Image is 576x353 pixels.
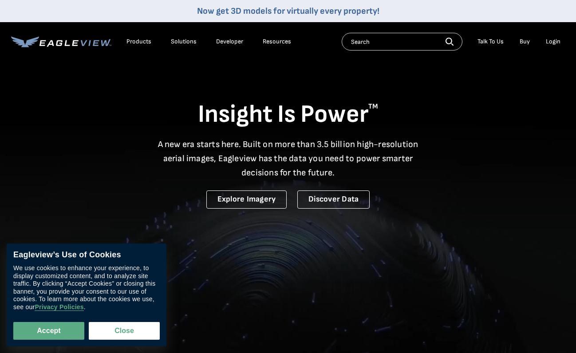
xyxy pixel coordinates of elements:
div: Resources [263,38,291,46]
div: Solutions [171,38,197,46]
a: Explore Imagery [206,190,287,209]
p: A new era starts here. Built on more than 3.5 billion high-resolution aerial images, Eagleview ha... [152,137,424,180]
a: Discover Data [297,190,370,209]
a: Now get 3D models for virtually every property! [197,6,379,16]
div: Eagleview’s Use of Cookies [13,250,160,260]
button: Accept [13,322,84,340]
h1: Insight Is Power [11,99,565,130]
a: Privacy Policies [35,303,83,311]
div: Talk To Us [477,38,504,46]
div: Login [546,38,560,46]
a: Developer [216,38,243,46]
a: Buy [520,38,530,46]
button: Close [89,322,160,340]
div: We use cookies to enhance your experience, to display customized content, and to analyze site tra... [13,264,160,311]
input: Search [342,33,462,50]
div: Products [126,38,151,46]
sup: TM [368,102,378,111]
